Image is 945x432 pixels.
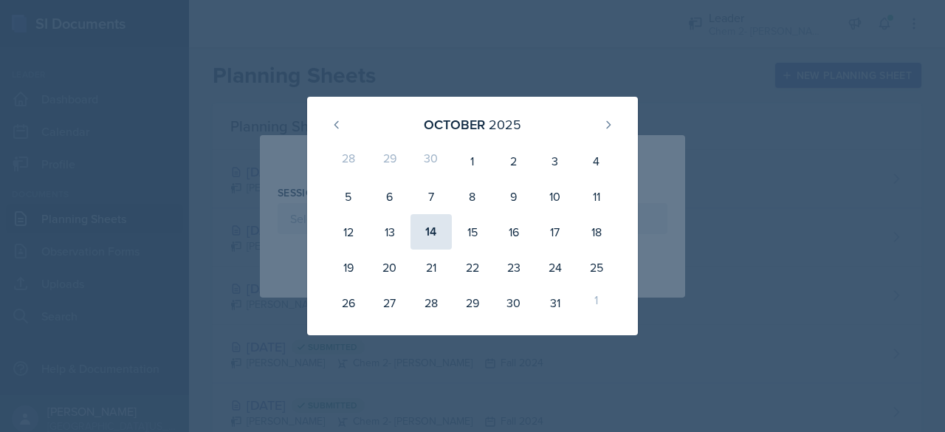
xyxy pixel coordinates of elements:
div: 15 [452,214,493,250]
div: 13 [369,214,410,250]
div: 8 [452,179,493,214]
div: 10 [535,179,576,214]
div: 14 [410,214,452,250]
div: 24 [535,250,576,285]
div: 28 [410,285,452,320]
div: 22 [452,250,493,285]
div: 25 [576,250,617,285]
div: 2 [493,143,535,179]
div: 7 [410,179,452,214]
div: 23 [493,250,535,285]
div: 9 [493,179,535,214]
div: 19 [328,250,369,285]
div: 4 [576,143,617,179]
div: 11 [576,179,617,214]
div: 3 [535,143,576,179]
div: 20 [369,250,410,285]
div: 16 [493,214,535,250]
div: 1 [576,285,617,320]
div: 30 [410,143,452,179]
div: October [424,114,485,134]
div: 5 [328,179,369,214]
div: 27 [369,285,410,320]
div: 1 [452,143,493,179]
div: 31 [535,285,576,320]
div: 29 [452,285,493,320]
div: 2025 [489,114,521,134]
div: 17 [535,214,576,250]
div: 26 [328,285,369,320]
div: 21 [410,250,452,285]
div: 12 [328,214,369,250]
div: 28 [328,143,369,179]
div: 30 [493,285,535,320]
div: 6 [369,179,410,214]
div: 29 [369,143,410,179]
div: 18 [576,214,617,250]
